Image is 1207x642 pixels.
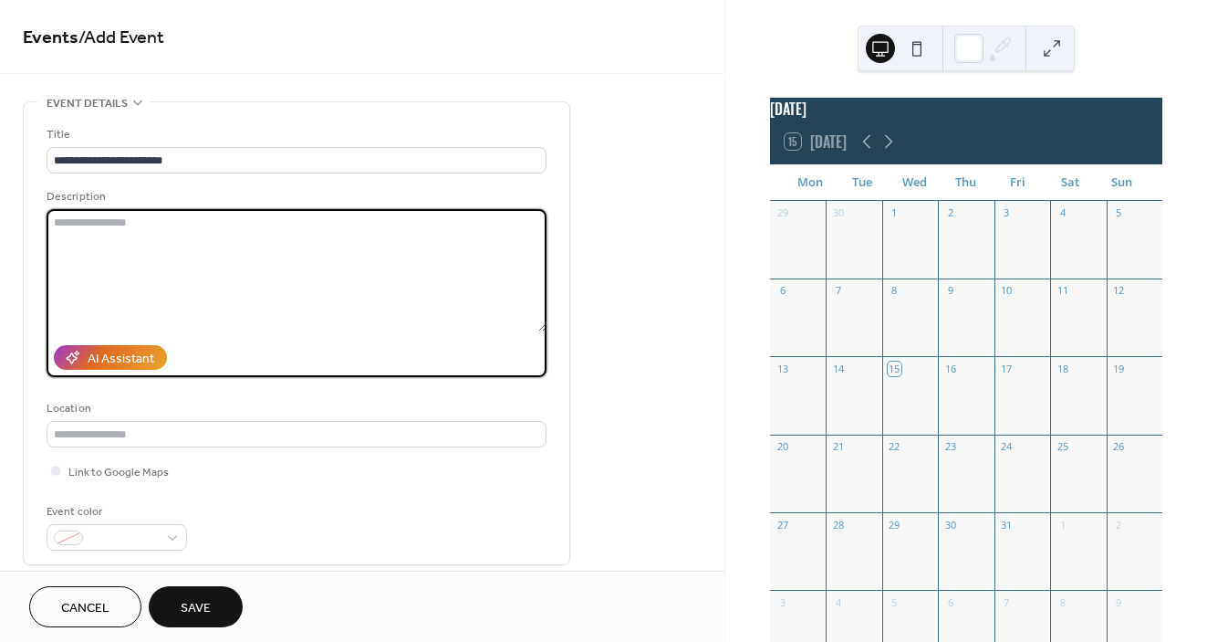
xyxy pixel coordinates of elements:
div: 14 [831,362,845,375]
div: 5 [1112,206,1126,220]
div: Sat [1044,164,1096,201]
div: 13 [775,362,789,375]
div: 12 [1112,284,1126,298]
div: 8 [1056,595,1069,609]
div: 6 [943,595,957,609]
div: 30 [943,518,957,531]
span: Save [181,599,211,618]
div: Title [47,125,543,144]
div: 2 [1112,518,1126,531]
div: Event color [47,502,183,521]
div: 9 [1112,595,1126,609]
div: 8 [888,284,901,298]
div: 2 [943,206,957,220]
div: Description [47,187,543,206]
div: 9 [943,284,957,298]
div: Thu [940,164,992,201]
div: 18 [1056,362,1069,375]
div: 3 [1000,206,1014,220]
div: Fri [992,164,1044,201]
div: 16 [943,362,957,375]
div: 29 [888,518,901,531]
div: 28 [831,518,845,531]
button: Save [149,586,243,627]
div: 30 [831,206,845,220]
button: Cancel [29,586,141,627]
div: 5 [888,595,901,609]
div: 6 [775,284,789,298]
div: 1 [888,206,901,220]
div: [DATE] [770,98,1162,120]
div: 27 [775,518,789,531]
div: 19 [1112,362,1126,375]
div: Sun [1096,164,1148,201]
div: 22 [888,440,901,454]
div: 3 [775,595,789,609]
span: Link to Google Maps [68,463,169,482]
div: 7 [1000,595,1014,609]
div: 15 [888,362,901,375]
div: 11 [1056,284,1069,298]
div: Mon [785,164,837,201]
div: 25 [1056,440,1069,454]
div: 17 [1000,362,1014,375]
span: Cancel [61,599,109,618]
div: 10 [1000,284,1014,298]
div: Location [47,399,543,418]
div: 4 [1056,206,1069,220]
div: Wed [889,164,941,201]
div: 31 [1000,518,1014,531]
div: 26 [1112,440,1126,454]
a: Events [23,20,78,56]
div: 24 [1000,440,1014,454]
div: AI Assistant [88,350,154,369]
div: 4 [831,595,845,609]
div: 29 [775,206,789,220]
div: 7 [831,284,845,298]
div: 23 [943,440,957,454]
div: 20 [775,440,789,454]
div: 21 [831,440,845,454]
button: AI Assistant [54,345,167,370]
div: Tue [837,164,889,201]
div: 1 [1056,518,1069,531]
span: Event details [47,94,128,113]
span: / Add Event [78,20,164,56]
